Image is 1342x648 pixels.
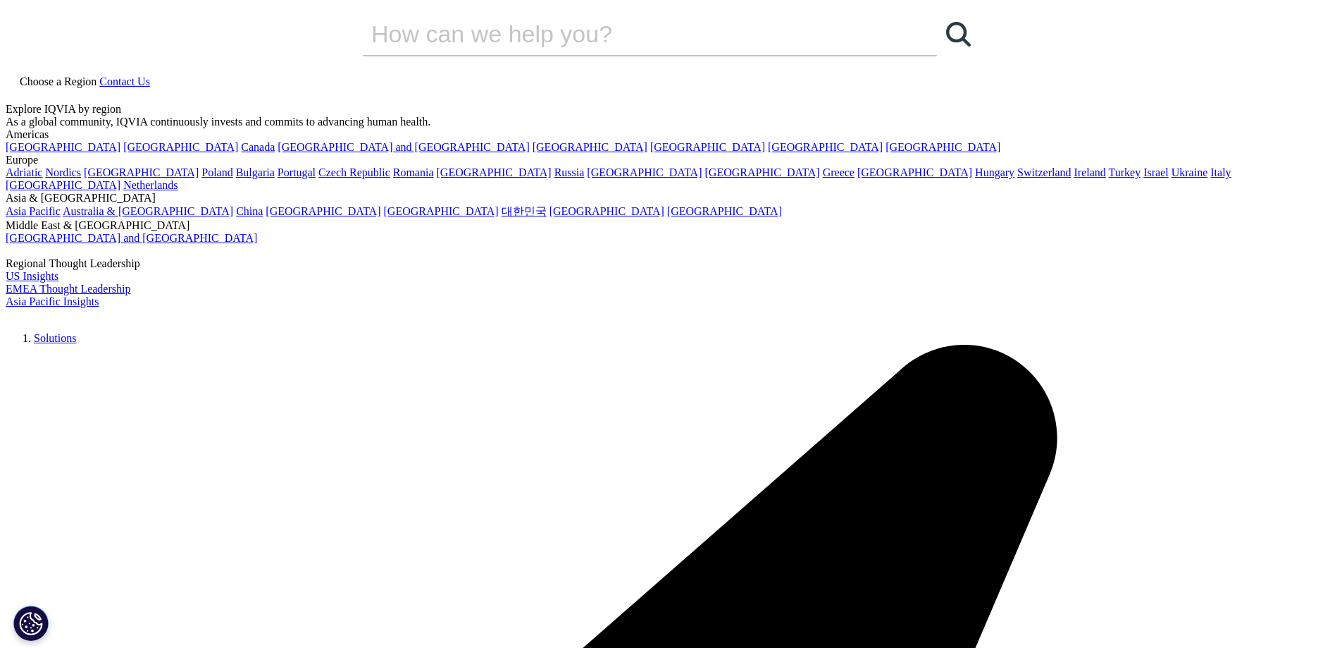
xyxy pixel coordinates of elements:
a: Portugal [278,166,316,178]
div: Europe [6,154,1336,166]
a: [GEOGRAPHIC_DATA] and [GEOGRAPHIC_DATA] [278,141,529,153]
a: [GEOGRAPHIC_DATA] [384,205,499,217]
a: 검색 [937,13,979,55]
a: China [236,205,263,217]
a: Israel [1143,166,1169,178]
a: Nordics [45,166,81,178]
a: Canada [241,141,275,153]
div: Middle East & [GEOGRAPHIC_DATA] [6,219,1336,232]
a: [GEOGRAPHIC_DATA] [549,205,664,217]
a: [GEOGRAPHIC_DATA] [650,141,765,153]
div: Asia & [GEOGRAPHIC_DATA] [6,192,1336,204]
div: Explore IQVIA by region [6,103,1336,116]
a: EMEA Thought Leadership [6,283,130,295]
div: Americas [6,128,1336,141]
a: Asia Pacific Insights [6,295,99,307]
a: Ireland [1074,166,1106,178]
a: [GEOGRAPHIC_DATA] [437,166,552,178]
span: Choose a Region [20,75,97,87]
a: [GEOGRAPHIC_DATA] and [GEOGRAPHIC_DATA] [6,232,257,244]
a: [GEOGRAPHIC_DATA] [587,166,702,178]
a: [GEOGRAPHIC_DATA] [6,179,120,191]
a: Hungary [975,166,1014,178]
a: [GEOGRAPHIC_DATA] [533,141,647,153]
svg: Search [946,22,971,47]
a: US Insights [6,270,58,282]
a: 대한민국 [502,205,547,217]
a: [GEOGRAPHIC_DATA] [705,166,820,178]
a: Bulgaria [236,166,275,178]
a: [GEOGRAPHIC_DATA] [6,141,120,153]
div: As a global community, IQVIA continuously invests and commits to advancing human health. [6,116,1336,128]
a: [GEOGRAPHIC_DATA] [266,205,380,217]
a: Adriatic [6,166,42,178]
a: [GEOGRAPHIC_DATA] [84,166,199,178]
a: Asia Pacific [6,205,61,217]
a: Czech Republic [318,166,390,178]
a: Australia & [GEOGRAPHIC_DATA] [63,205,233,217]
a: [GEOGRAPHIC_DATA] [857,166,972,178]
input: 검색 [363,13,897,55]
a: [GEOGRAPHIC_DATA] [123,141,238,153]
a: Netherlands [123,179,178,191]
a: Turkey [1109,166,1141,178]
a: Contact Us [99,75,150,87]
a: Romania [393,166,434,178]
a: [GEOGRAPHIC_DATA] [667,205,782,217]
div: Regional Thought Leadership [6,257,1336,270]
a: Italy [1210,166,1231,178]
a: Greece [823,166,855,178]
a: [GEOGRAPHIC_DATA] [886,141,1000,153]
a: Poland [201,166,232,178]
button: 쿠키 설정 [13,606,49,641]
a: Russia [554,166,585,178]
a: [GEOGRAPHIC_DATA] [768,141,883,153]
a: Ukraine [1172,166,1208,178]
a: Solutions [34,332,76,344]
a: Switzerland [1017,166,1071,178]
